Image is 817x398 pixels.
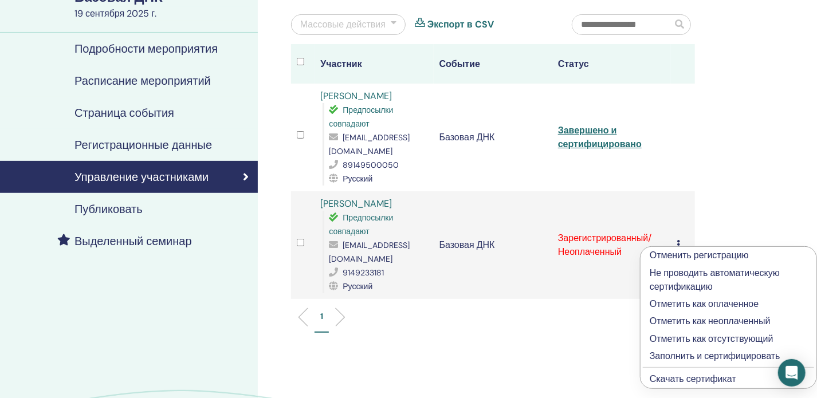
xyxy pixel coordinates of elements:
[650,267,780,293] font: Не проводить автоматическую сертификацию
[74,202,143,216] font: Публиковать
[329,240,410,264] font: [EMAIL_ADDRESS][DOMAIN_NAME]
[427,18,494,30] font: Экспорт в CSV
[343,267,384,278] font: 9149233181
[74,234,192,249] font: Выделенный семинар
[558,124,642,150] a: Завершено и сертифицировано
[74,7,156,19] font: 19 сентября 2025 г.
[300,18,386,30] font: Массовые действия
[320,58,362,70] font: Участник
[439,131,495,143] font: Базовая ДНК
[74,170,209,184] font: Управление участниками
[343,160,399,170] font: 89149500050
[650,315,771,327] font: Отметить как неоплаченный
[74,41,218,56] font: Подробности мероприятия
[329,132,410,156] font: [EMAIL_ADDRESS][DOMAIN_NAME]
[329,105,393,129] font: Предпосылки совпадают
[74,105,174,120] font: Страница события
[343,281,372,291] font: Русский
[329,212,393,237] font: Предпосылки совпадают
[650,249,749,261] font: Отменить регистрацию
[778,359,806,387] div: Открытый Интерком Мессенджер
[427,18,494,31] a: Экспорт в CSV
[558,58,589,70] font: Статус
[439,58,480,70] font: Событие
[650,350,780,362] font: Заполнить и сертифицировать
[320,198,392,210] a: [PERSON_NAME]
[439,239,495,251] font: Базовая ДНК
[650,333,773,345] font: Отметить как отсутствующий
[650,373,736,385] a: Скачать сертификат
[320,90,392,102] a: [PERSON_NAME]
[320,311,323,321] font: 1
[650,298,759,310] font: Отметить как оплаченное
[74,137,212,152] font: Регистрационные данные
[343,174,372,184] font: Русский
[74,73,211,88] font: Расписание мероприятий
